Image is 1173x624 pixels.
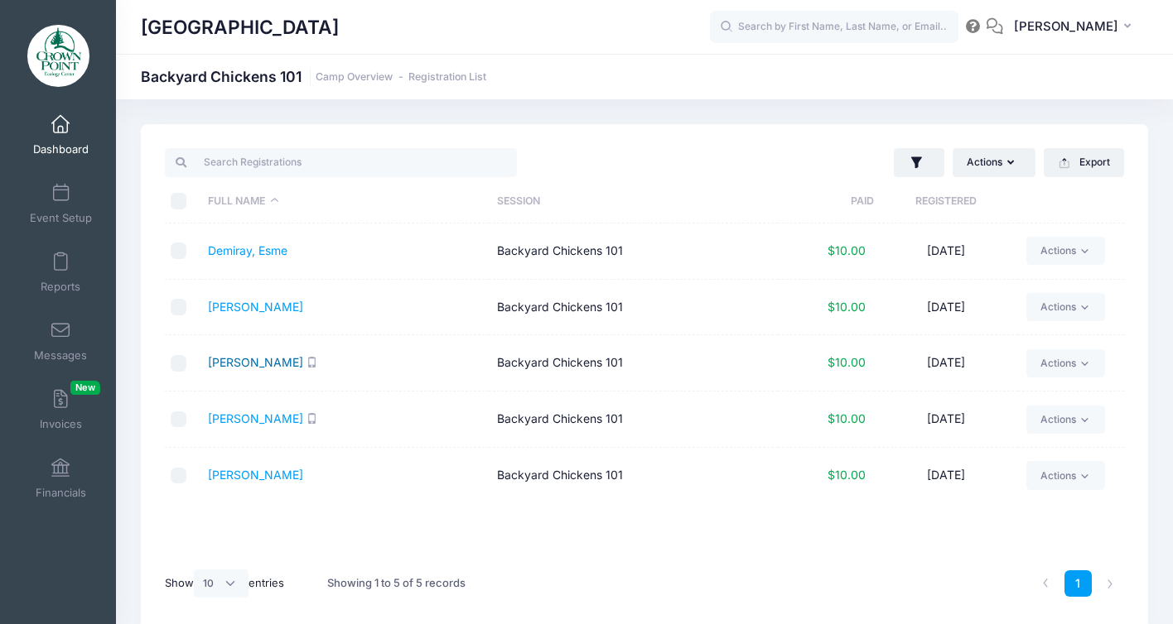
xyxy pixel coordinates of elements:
[489,391,778,448] td: Backyard Chickens 101
[874,223,1018,280] td: [DATE]
[874,448,1018,503] td: [DATE]
[165,148,517,176] input: Search Registrations
[874,391,1018,448] td: [DATE]
[1026,406,1105,434] a: Actions
[489,223,778,280] td: Backyard Chickens 101
[22,243,100,301] a: Reports
[22,381,100,439] a: InvoicesNew
[200,180,490,223] th: Full Name: activate to sort column descending
[307,413,317,424] i: SMS enabled
[1044,148,1124,176] button: Export
[208,468,303,482] a: [PERSON_NAME]
[710,11,958,44] input: Search by First Name, Last Name, or Email...
[828,243,866,257] span: $10.00
[40,417,82,431] span: Invoices
[41,280,80,294] span: Reports
[208,355,303,369] a: [PERSON_NAME]
[489,180,778,223] th: Session: activate to sort column ascending
[1026,349,1105,377] a: Actions
[1014,17,1118,36] span: [PERSON_NAME]
[33,142,89,156] span: Dashboard
[874,180,1018,223] th: Registered: activate to sort column ascending
[141,68,486,85] h1: Backyard Chickens 101
[22,449,100,507] a: Financials
[307,357,317,367] i: SMS enabled
[1026,461,1105,489] a: Actions
[1026,237,1105,265] a: Actions
[1026,293,1105,321] a: Actions
[953,148,1035,176] button: Actions
[828,355,866,369] span: $10.00
[34,348,87,362] span: Messages
[1064,570,1092,598] a: 1
[489,335,778,391] td: Backyard Chickens 101
[489,448,778,503] td: Backyard Chickens 101
[141,8,339,46] h1: [GEOGRAPHIC_DATA]
[194,569,249,598] select: Showentries
[165,569,284,598] label: Show entries
[874,335,1018,391] td: [DATE]
[30,211,92,225] span: Event Setup
[1003,8,1148,46] button: [PERSON_NAME]
[22,312,100,370] a: Messages
[316,71,393,84] a: Camp Overview
[778,180,874,223] th: Paid: activate to sort column ascending
[874,280,1018,336] td: [DATE]
[489,280,778,336] td: Backyard Chickens 101
[27,25,89,87] img: Crown Point Ecology Center
[828,411,866,425] span: $10.00
[36,486,86,500] span: Financials
[828,300,866,314] span: $10.00
[828,468,866,482] span: $10.00
[327,564,466,602] div: Showing 1 to 5 of 5 records
[408,71,486,84] a: Registration List
[208,243,287,257] a: Demiray, Esme
[208,411,303,425] a: [PERSON_NAME]
[22,175,100,233] a: Event Setup
[208,300,303,314] a: [PERSON_NAME]
[70,381,100,395] span: New
[22,106,100,164] a: Dashboard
